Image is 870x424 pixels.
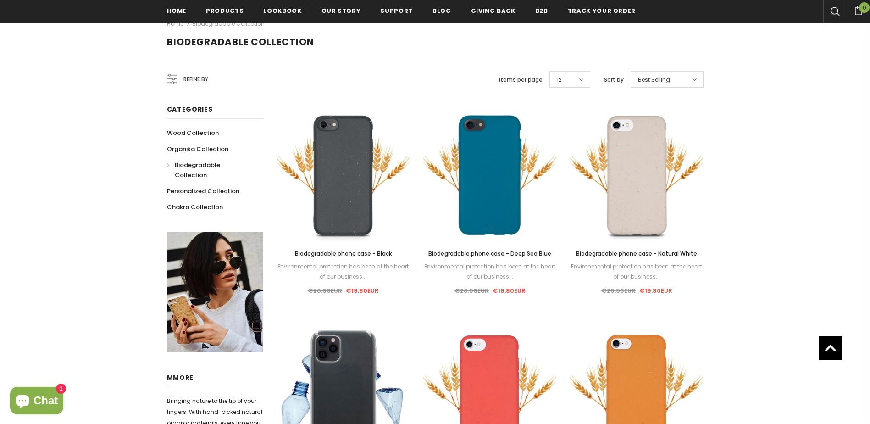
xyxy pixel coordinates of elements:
[167,373,194,382] span: MMORE
[423,262,556,282] div: Environmental protection has been at the heart of our business...
[499,75,543,84] label: Items per page
[167,145,228,153] span: Organika Collection
[167,35,314,48] span: Biodegradable Collection
[277,249,410,259] a: Biodegradable phone case - Black
[601,286,636,295] span: €26.90EUR
[167,183,239,199] a: Personalized Collection
[167,6,187,15] span: Home
[167,203,223,212] span: Chakra Collection
[167,105,213,114] span: Categories
[638,75,670,84] span: Best Selling
[568,6,636,15] span: Track your order
[263,6,301,15] span: Lookbook
[206,6,244,15] span: Products
[167,187,239,195] span: Personalized Collection
[428,250,551,257] span: Biodegradable phone case - Deep Sea Blue
[576,250,697,257] span: Biodegradable phone case - Natural White
[7,387,66,417] inbox-online-store-chat: Shopify online store chat
[167,18,183,29] a: Home
[570,249,703,259] a: Biodegradable phone case - Natural White
[321,6,361,15] span: Our Story
[295,250,392,257] span: Biodegradable phone case - Black
[432,6,451,15] span: Blog
[454,286,489,295] span: €26.90EUR
[183,74,208,84] span: Refine by
[639,286,672,295] span: €19.80EUR
[167,199,223,215] a: Chakra Collection
[570,262,703,282] div: Environmental protection has been at the heart of our business...
[308,286,342,295] span: €26.90EUR
[535,6,548,15] span: B2B
[192,20,265,28] a: Biodegradable Collection
[167,125,219,141] a: Wood Collection
[847,4,870,15] a: 0
[277,262,410,282] div: Environmental protection has been at the heart of our business...
[557,75,562,84] span: 12
[175,161,220,179] span: Biodegradable Collection
[167,157,253,183] a: Biodegradable Collection
[167,128,219,137] span: Wood Collection
[167,141,228,157] a: Organika Collection
[423,249,556,259] a: Biodegradable phone case - Deep Sea Blue
[493,286,526,295] span: €19.80EUR
[346,286,379,295] span: €19.80EUR
[380,6,413,15] span: support
[604,75,624,84] label: Sort by
[471,6,515,15] span: Giving back
[859,2,870,13] span: 0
